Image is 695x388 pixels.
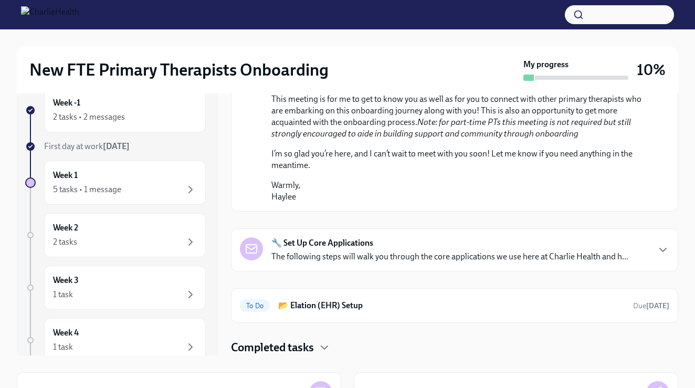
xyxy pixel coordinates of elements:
strong: [DATE] [646,301,669,310]
em: Note: for part-time PTs this meeting is not required but still strongly encouraged to aide in bui... [271,117,631,139]
h6: Week -1 [53,97,80,109]
h6: Week 4 [53,327,79,339]
strong: [DATE] [103,141,130,151]
a: Week 22 tasks [25,213,206,257]
div: 1 task [53,341,73,353]
span: August 22nd, 2025 10:00 [633,301,669,311]
h6: Week 2 [53,222,78,234]
a: Week 15 tasks • 1 message [25,161,206,205]
div: 2 tasks • 2 messages [53,111,125,123]
h6: Week 3 [53,275,79,286]
a: Week -12 tasks • 2 messages [25,88,206,132]
div: 2 tasks [53,236,77,248]
h3: 10% [637,60,666,79]
a: First day at work[DATE] [25,141,206,152]
h6: Week 1 [53,170,78,181]
a: Week 31 task [25,266,206,310]
h4: Completed tasks [231,340,314,355]
h2: New FTE Primary Therapists Onboarding [29,59,329,80]
img: CharlieHealth [21,6,79,23]
span: First day at work [44,141,130,151]
a: To Do📂 Elation (EHR) SetupDue[DATE] [240,297,669,314]
h6: 📂 Elation (EHR) Setup [278,300,625,311]
div: 1 task [53,289,73,300]
span: Due [633,301,669,310]
strong: 🔧 Set Up Core Applications [271,237,373,249]
p: I’m so glad you’re here, and I can’t wait to meet with you soon! Let me know if you need anything... [271,148,652,171]
strong: My progress [523,59,568,70]
p: The following steps will walk you through the core applications we use here at Charlie Health and... [271,251,628,263]
p: This meeting is for me to get to know you as well as for you to connect with other primary therap... [271,93,652,140]
span: To Do [240,302,270,310]
p: Warmly, Haylee [271,180,652,203]
a: Week 41 task [25,318,206,362]
div: Completed tasks [231,340,678,355]
div: 5 tasks • 1 message [53,184,121,195]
